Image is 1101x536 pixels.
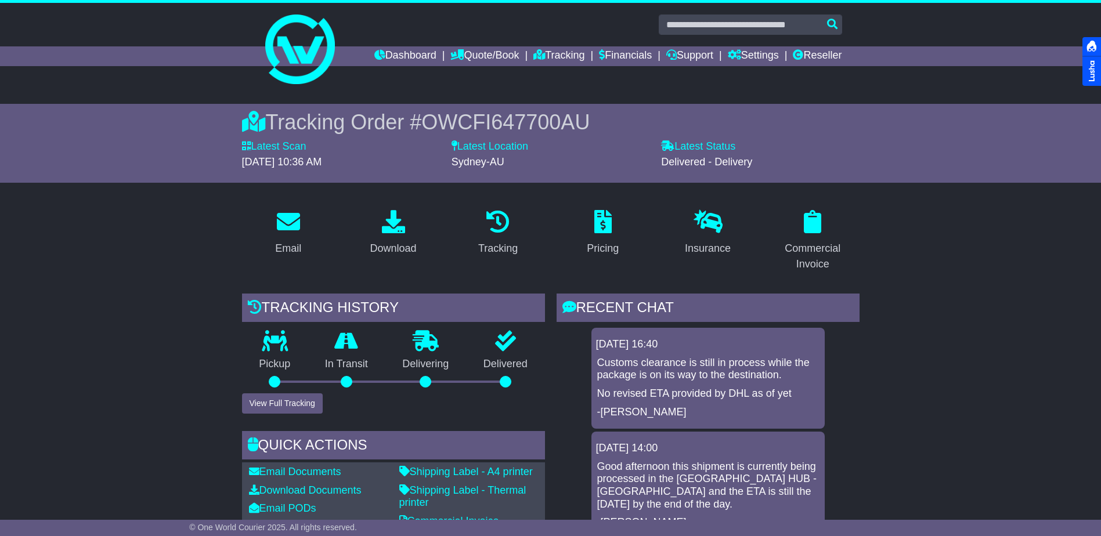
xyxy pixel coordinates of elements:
[249,484,362,496] a: Download Documents
[242,358,308,371] p: Pickup
[766,206,860,276] a: Commercial Invoice
[661,156,752,168] span: Delivered - Delivery
[478,241,518,256] div: Tracking
[385,358,467,371] p: Delivering
[370,241,416,256] div: Download
[666,46,713,66] a: Support
[466,358,545,371] p: Delivered
[189,523,357,532] span: © One World Courier 2025. All rights reserved.
[242,110,860,135] div: Tracking Order #
[587,241,619,256] div: Pricing
[242,156,322,168] span: [DATE] 10:36 AM
[793,46,842,66] a: Reseller
[362,206,424,260] a: Download
[471,206,525,260] a: Tracking
[597,357,819,382] p: Customs clearance is still in process while the package is on its way to the destination.
[242,431,545,462] div: Quick Actions
[597,516,819,529] p: -[PERSON_NAME]
[421,110,590,134] span: OWCFI647700AU
[597,406,819,419] p: -[PERSON_NAME]
[399,484,526,509] a: Shipping Label - Thermal printer
[308,358,385,371] p: In Transit
[597,387,819,400] p: No revised ETA provided by DHL as of yet
[268,206,309,260] a: Email
[242,393,323,414] button: View Full Tracking
[599,46,652,66] a: Financials
[374,46,436,66] a: Dashboard
[275,241,301,256] div: Email
[242,140,306,153] label: Latest Scan
[533,46,584,66] a: Tracking
[685,241,731,256] div: Insurance
[249,466,341,477] a: Email Documents
[596,338,820,351] div: [DATE] 16:40
[596,442,820,455] div: [DATE] 14:00
[661,140,735,153] label: Latest Status
[597,461,819,510] p: Good afternoon this shipment is currently being processed in the [GEOGRAPHIC_DATA] HUB - [GEOGRAP...
[450,46,519,66] a: Quote/Book
[242,294,545,325] div: Tracking history
[677,206,738,260] a: Insurance
[452,156,504,168] span: Sydney-AU
[399,515,499,527] a: Commercial Invoice
[557,294,860,325] div: RECENT CHAT
[249,502,316,514] a: Email PODs
[452,140,528,153] label: Latest Location
[728,46,779,66] a: Settings
[774,241,852,272] div: Commercial Invoice
[579,206,626,260] a: Pricing
[399,466,533,477] a: Shipping Label - A4 printer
